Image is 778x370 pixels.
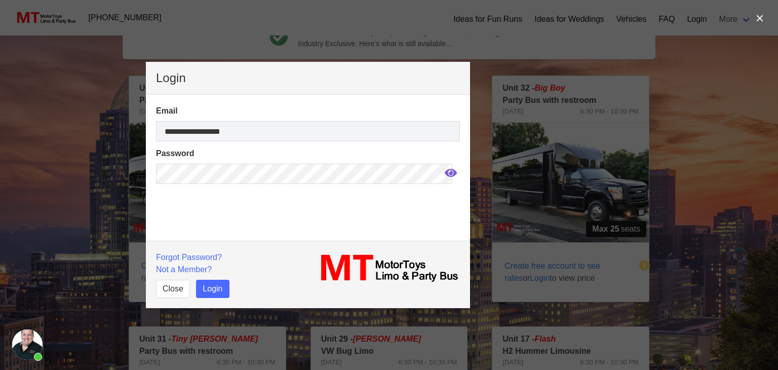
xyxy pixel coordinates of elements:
img: MT_logo_name.png [314,251,460,285]
button: Close [156,280,190,298]
iframe: reCAPTCHA [156,190,310,266]
a: Not a Member? [156,265,212,274]
button: Login [196,280,229,298]
p: Login [156,72,460,84]
div: Open chat [12,329,43,360]
label: Email [156,105,460,117]
a: Forgot Password? [156,253,222,262]
label: Password [156,147,460,160]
